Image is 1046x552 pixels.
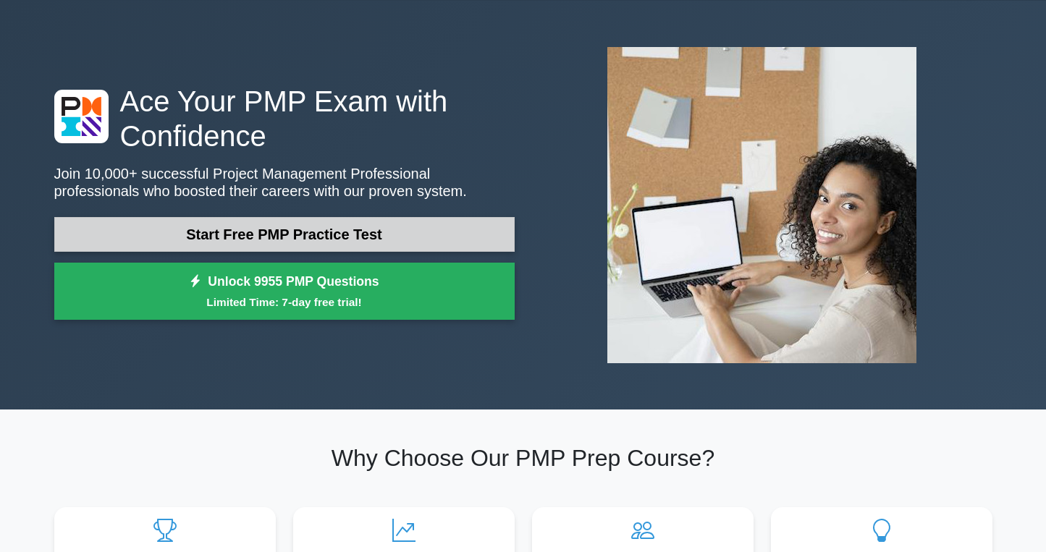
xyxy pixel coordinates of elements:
[54,217,515,252] a: Start Free PMP Practice Test
[54,165,515,200] p: Join 10,000+ successful Project Management Professional professionals who boosted their careers w...
[54,263,515,320] a: Unlock 9955 PMP QuestionsLimited Time: 7-day free trial!
[72,294,497,310] small: Limited Time: 7-day free trial!
[54,84,515,153] h1: Ace Your PMP Exam with Confidence
[54,444,992,472] h2: Why Choose Our PMP Prep Course?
